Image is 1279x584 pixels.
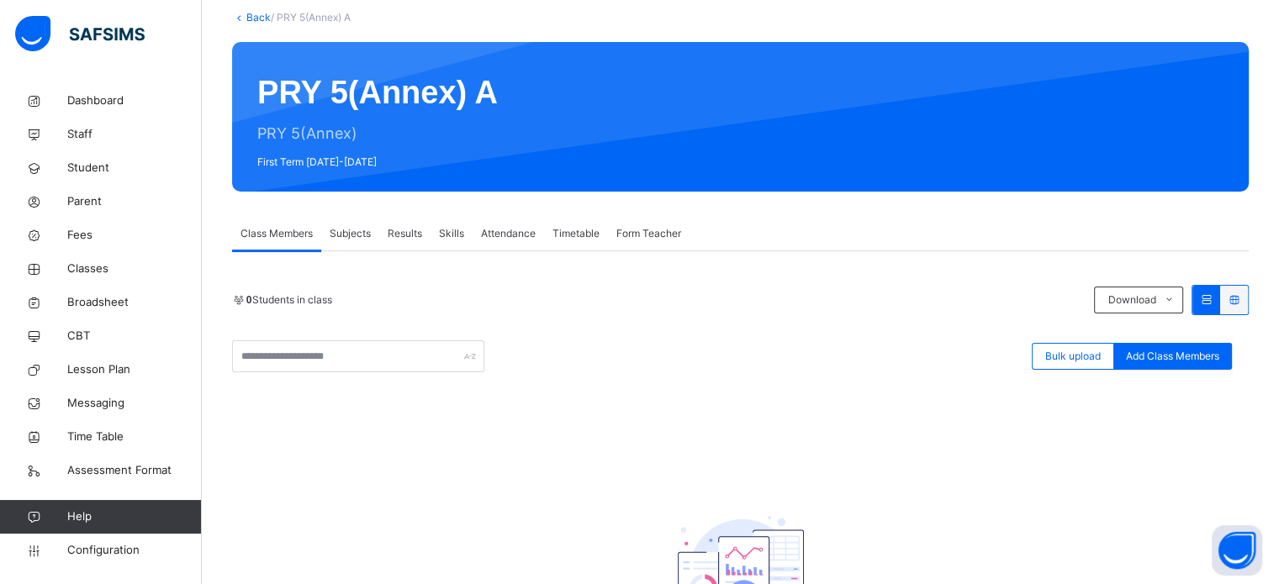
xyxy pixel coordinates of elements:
[1107,292,1155,308] span: Download
[67,193,202,210] span: Parent
[330,226,371,241] span: Subjects
[67,395,202,412] span: Messaging
[240,226,313,241] span: Class Members
[67,260,202,277] span: Classes
[1126,349,1219,364] span: Add Class Members
[67,126,202,143] span: Staff
[439,226,464,241] span: Skills
[67,160,202,176] span: Student
[67,429,202,445] span: Time Table
[67,227,202,244] span: Fees
[67,462,202,479] span: Assessment Format
[15,16,145,51] img: safsims
[67,294,202,311] span: Broadsheet
[616,226,681,241] span: Form Teacher
[246,294,252,306] b: 0
[1045,349,1101,364] span: Bulk upload
[388,226,422,241] span: Results
[67,508,201,525] span: Help
[481,226,536,241] span: Attendance
[67,328,202,345] span: CBT
[67,92,202,109] span: Dashboard
[271,11,351,24] span: / PRY 5(Annex) A
[552,226,600,241] span: Timetable
[67,361,202,378] span: Lesson Plan
[1212,525,1262,576] button: Open asap
[246,11,271,24] a: Back
[67,542,201,559] span: Configuration
[246,292,332,308] span: Students in class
